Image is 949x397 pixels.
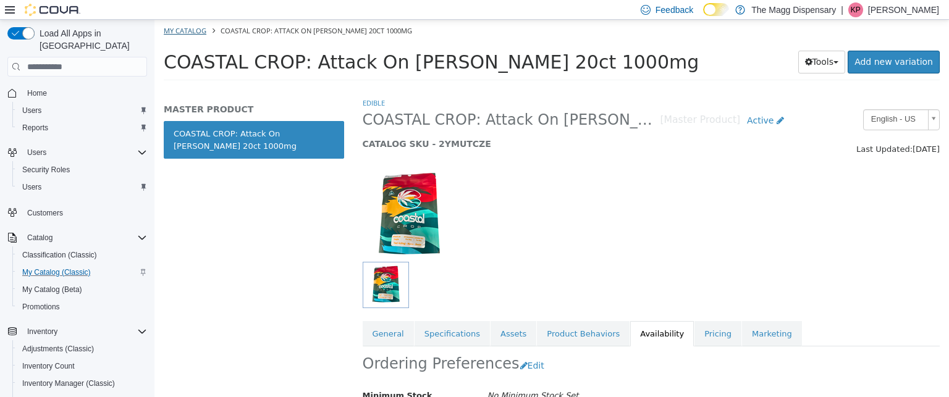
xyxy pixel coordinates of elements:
span: Reports [22,123,48,133]
span: Classification (Classic) [22,250,97,260]
a: My Catalog (Beta) [17,282,87,297]
span: Home [22,85,147,101]
div: Key Pittman [848,2,863,17]
span: Users [27,148,46,157]
span: Last Updated: [702,125,758,134]
button: My Catalog (Classic) [12,264,152,281]
span: My Catalog (Classic) [17,265,147,280]
img: Cova [25,4,80,16]
span: Inventory Count [17,359,147,374]
span: Promotions [17,299,147,314]
h5: CATALOG SKU - 2YMUTCZE [208,119,636,130]
a: My Catalog (Classic) [17,265,96,280]
p: The Magg Dispensary [751,2,836,17]
a: Inventory Count [17,359,80,374]
a: Users [17,103,46,118]
span: Users [17,103,147,118]
a: Promotions [17,299,65,314]
button: Inventory [2,323,152,340]
span: Dark Mode [703,16,704,17]
span: Inventory Manager (Classic) [22,378,115,388]
span: My Catalog (Beta) [17,282,147,297]
span: Inventory [27,327,57,336]
button: Users [22,145,51,160]
button: Users [12,102,152,119]
button: Adjustments (Classic) [12,340,152,357]
a: Home [22,86,52,101]
button: Security Roles [12,161,152,178]
span: Users [22,182,41,192]
a: General [208,301,259,327]
small: [Master Product] [506,96,586,106]
img: 150 [208,149,301,242]
span: Adjustments (Classic) [22,344,94,354]
button: Inventory [22,324,62,339]
a: My Catalog [9,6,52,15]
span: Security Roles [17,162,147,177]
a: Pricing [540,301,587,327]
button: Inventory Count [12,357,152,375]
span: Feedback [656,4,693,16]
span: Catalog [27,233,53,243]
span: Security Roles [22,165,70,175]
a: Reports [17,120,53,135]
span: Active [593,96,619,106]
button: Users [12,178,152,196]
a: Users [17,180,46,194]
p: [PERSON_NAME] [868,2,939,17]
button: Tools [644,31,691,54]
span: My Catalog (Classic) [22,267,91,277]
i: No Minimum Stock Set [333,371,424,380]
span: Inventory Count [22,361,75,371]
button: Classification (Classic) [12,246,152,264]
button: Inventory Manager (Classic) [12,375,152,392]
button: Edit [365,335,397,357]
h2: Ordering Preferences [208,335,365,354]
span: Users [22,106,41,115]
span: Load All Apps in [GEOGRAPHIC_DATA] [35,27,147,52]
span: Adjustments (Classic) [17,341,147,356]
span: My Catalog (Beta) [22,285,82,295]
a: Assets [336,301,382,327]
span: Customers [27,208,63,218]
span: English - US [709,90,769,109]
a: Product Behaviors [382,301,475,327]
a: Inventory Manager (Classic) [17,376,120,391]
button: Home [2,84,152,102]
button: Customers [2,203,152,221]
span: Promotions [22,302,60,312]
p: | [841,2,843,17]
span: Classification (Classic) [17,248,147,262]
a: Marketing [588,301,647,327]
span: Home [27,88,47,98]
a: English - US [709,90,785,111]
a: Active [586,90,636,112]
span: COASTAL CROP: Attack On [PERSON_NAME] 20ct 1000mg [66,6,258,15]
button: Catalog [22,230,57,245]
span: Inventory Manager (Classic) [17,376,147,391]
a: COASTAL CROP: Attack On [PERSON_NAME] 20ct 1000mg [9,101,190,139]
span: Reports [17,120,147,135]
a: Specifications [260,301,335,327]
span: Customers [22,204,147,220]
span: KP [851,2,861,17]
span: COASTAL CROP: Attack On [PERSON_NAME] 20ct 1000mg [9,31,544,53]
span: COASTAL CROP: Attack On [PERSON_NAME] 20ct 1000mg [208,91,506,110]
button: My Catalog (Beta) [12,281,152,298]
button: Users [2,144,152,161]
span: Users [22,145,147,160]
a: Classification (Classic) [17,248,102,262]
a: Adjustments (Classic) [17,341,99,356]
span: [DATE] [758,125,785,134]
a: Customers [22,206,68,220]
span: Inventory [22,324,147,339]
span: Minimum Stock [208,371,278,380]
span: Catalog [22,230,147,245]
button: Promotions [12,298,152,316]
button: Catalog [2,229,152,246]
a: Add new variation [693,31,785,54]
a: Availability [476,301,539,327]
span: Users [17,180,147,194]
input: Dark Mode [703,3,729,16]
h5: MASTER PRODUCT [9,84,190,95]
